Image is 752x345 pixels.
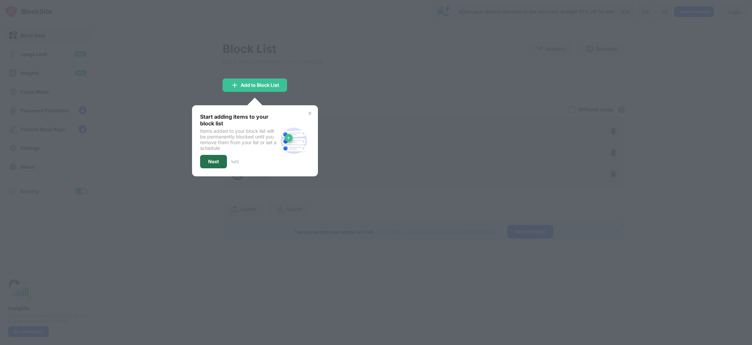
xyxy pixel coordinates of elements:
[241,82,279,88] div: Add to Block List
[208,159,219,164] div: Next
[231,159,239,164] div: 1 of 3
[200,113,278,127] div: Start adding items to your block list
[307,111,313,116] img: x-button.svg
[200,128,278,151] div: Items added to your block list will be permanently blocked until you remove them from your list o...
[278,125,310,157] img: block-site.svg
